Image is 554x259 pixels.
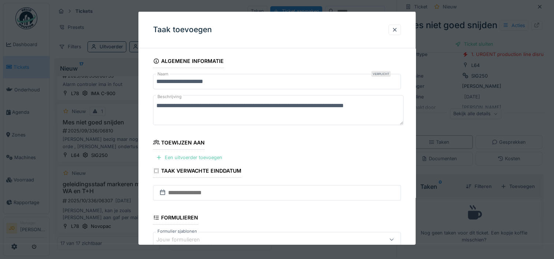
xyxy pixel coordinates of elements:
div: Toewijzen aan [153,137,205,150]
div: Verplicht [371,71,391,77]
h3: Taak toevoegen [153,25,212,34]
div: Formulieren [153,212,198,225]
label: Formulier sjablonen [156,228,198,234]
label: Beschrijving [156,92,183,101]
label: Naam [156,71,170,77]
div: Jouw formulieren [156,235,210,243]
div: Een uitvoerder toevoegen [153,153,225,162]
div: Taak verwachte einddatum [153,165,241,178]
div: Algemene informatie [153,56,224,68]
